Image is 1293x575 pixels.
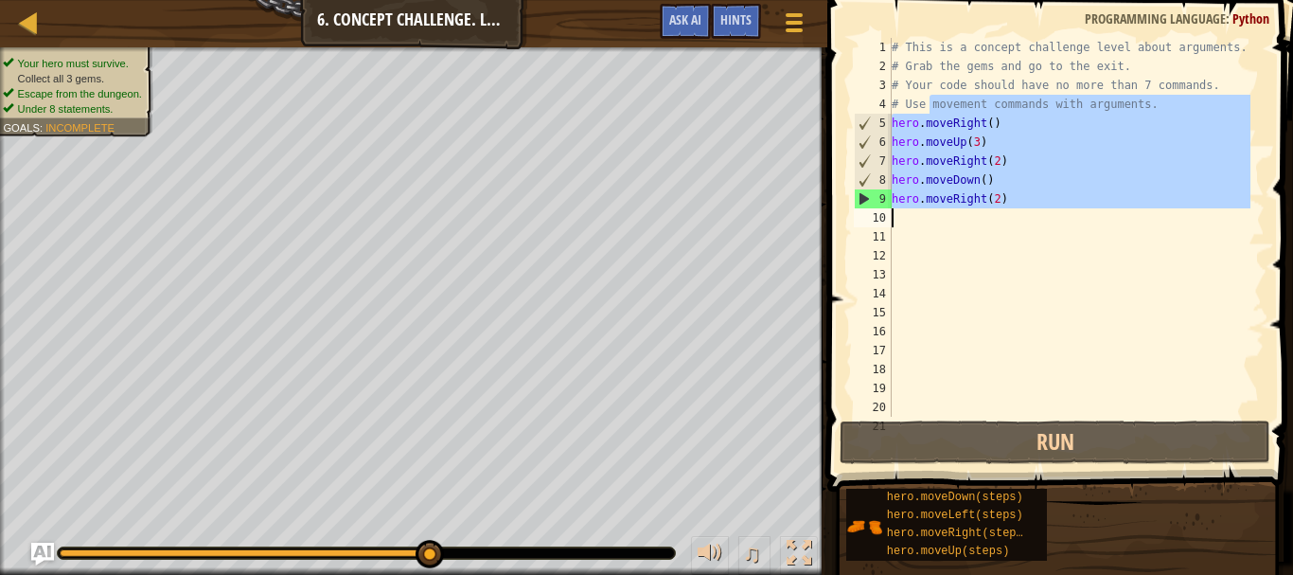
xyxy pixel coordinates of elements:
[1232,9,1269,27] span: Python
[854,398,892,417] div: 20
[854,246,892,265] div: 12
[855,189,892,208] div: 9
[887,509,1023,522] span: hero.moveLeft(steps)
[720,10,752,28] span: Hints
[742,539,761,567] span: ♫
[854,76,892,95] div: 3
[3,101,142,117] li: Under 8 statements.
[3,56,142,71] li: Your hero must survive.
[855,152,892,171] div: 7
[738,536,770,575] button: ♫
[854,208,892,227] div: 10
[855,133,892,152] div: 6
[854,303,892,322] div: 15
[854,227,892,246] div: 11
[854,38,892,57] div: 1
[887,545,1010,558] span: hero.moveUp(steps)
[846,509,882,545] img: portrait.png
[31,543,54,566] button: Ask AI
[840,421,1269,464] button: Run
[887,527,1030,540] span: hero.moveRight(steps)
[691,536,729,575] button: Adjust volume
[854,360,892,379] div: 18
[669,10,701,28] span: Ask AI
[854,265,892,284] div: 13
[18,72,105,84] span: Collect all 3 gems.
[854,341,892,360] div: 17
[3,86,142,101] li: Escape from the dungeon.
[45,121,115,134] span: Incomplete
[887,491,1023,504] span: hero.moveDown(steps)
[3,71,142,86] li: Collect all 3 gems.
[855,114,892,133] div: 5
[40,121,45,134] span: :
[770,4,818,48] button: Show game menu
[18,57,129,69] span: Your hero must survive.
[1226,9,1232,27] span: :
[3,121,40,134] span: Goals
[854,322,892,341] div: 16
[854,417,892,436] div: 21
[18,87,142,99] span: Escape from the dungeon.
[780,536,818,575] button: Toggle fullscreen
[18,102,114,115] span: Under 8 statements.
[1085,9,1226,27] span: Programming language
[854,57,892,76] div: 2
[660,4,711,39] button: Ask AI
[854,95,892,114] div: 4
[854,284,892,303] div: 14
[854,379,892,398] div: 19
[855,171,892,189] div: 8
